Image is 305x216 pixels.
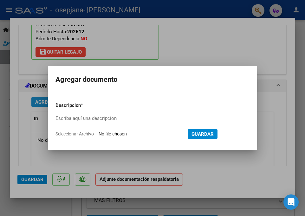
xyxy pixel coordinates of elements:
[191,131,214,137] span: Guardar
[283,194,299,210] div: Open Intercom Messenger
[188,129,217,139] button: Guardar
[55,74,250,86] h2: Agregar documento
[55,102,114,109] p: Descripcion
[55,131,94,136] span: Seleccionar Archivo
